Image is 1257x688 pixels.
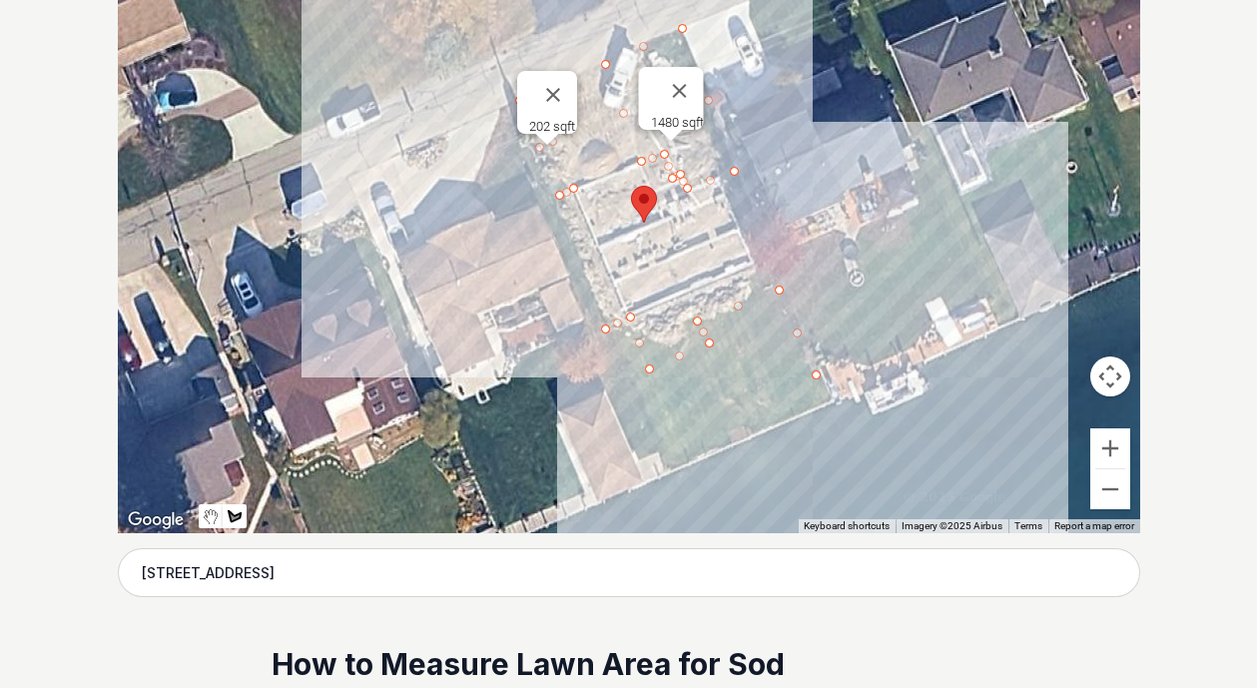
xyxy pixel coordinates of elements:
h2: How to Measure Lawn Area for Sod [272,645,985,685]
button: Zoom in [1090,428,1130,468]
span: Imagery ©2025 Airbus [902,520,1002,531]
div: 202 sqft [529,119,577,134]
div: 1480 sqft [650,115,703,130]
button: Keyboard shortcuts [804,519,890,533]
button: Close [529,71,577,119]
button: Stop drawing [199,504,223,528]
button: Zoom out [1090,469,1130,509]
button: Draw a shape [223,504,247,528]
a: Terms (opens in new tab) [1014,520,1042,531]
button: Map camera controls [1090,356,1130,396]
button: Close [655,67,703,115]
img: Google [123,507,189,533]
a: Report a map error [1054,520,1134,531]
input: Enter your address to get started [118,548,1140,598]
a: Open this area in Google Maps (opens a new window) [123,507,189,533]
